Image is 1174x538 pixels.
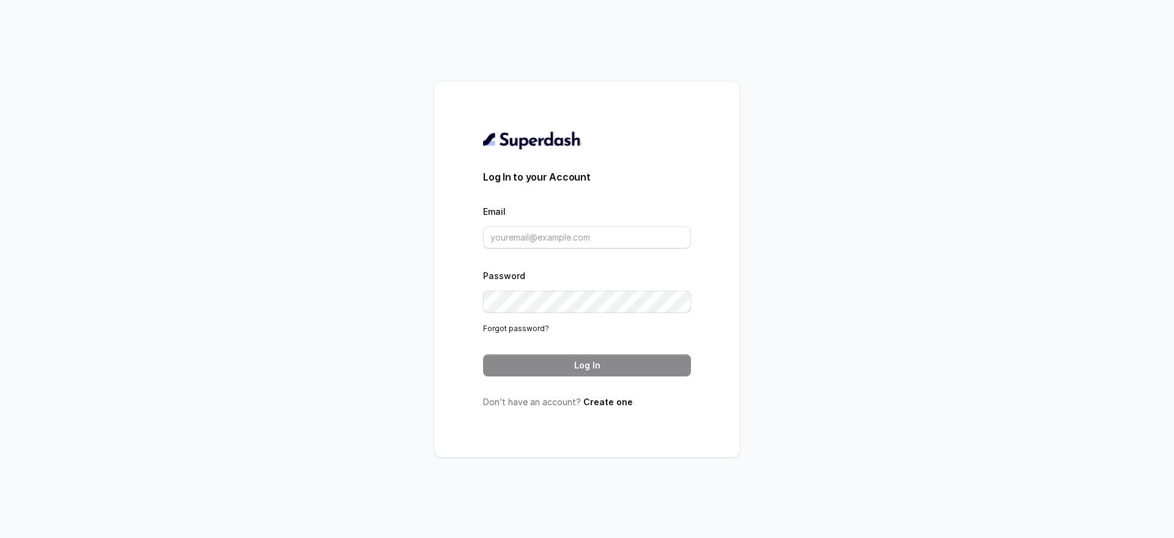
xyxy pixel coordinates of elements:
[483,206,506,217] label: Email
[483,130,581,150] img: light.svg
[583,397,633,407] a: Create one
[483,396,691,408] p: Don’t have an account?
[483,324,549,333] a: Forgot password?
[483,354,691,376] button: Log In
[483,271,525,281] label: Password
[483,226,691,248] input: youremail@example.com
[483,170,691,184] h3: Log In to your Account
